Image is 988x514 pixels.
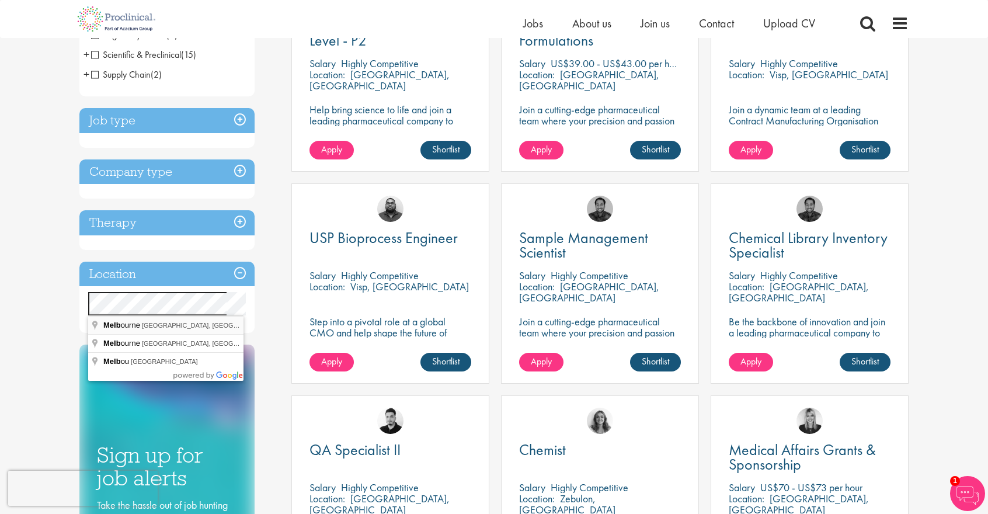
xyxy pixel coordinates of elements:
[519,481,545,494] span: Salary
[729,231,890,260] a: Chemical Library Inventory Specialist
[519,57,545,70] span: Salary
[142,322,279,329] span: [GEOGRAPHIC_DATA], [GEOGRAPHIC_DATA]
[587,408,613,434] img: Jackie Cerchio
[309,316,471,349] p: Step into a pivotal role at a global CMO and help shape the future of healthcare manufacturing.
[309,481,336,494] span: Salary
[760,57,838,70] p: Highly Competitive
[729,492,764,505] span: Location:
[630,141,681,159] a: Shortlist
[840,353,890,371] a: Shortlist
[796,196,823,222] img: Mike Raletz
[131,358,198,365] span: [GEOGRAPHIC_DATA]
[309,492,345,505] span: Location:
[341,269,419,282] p: Highly Competitive
[531,355,552,367] span: Apply
[840,141,890,159] a: Shortlist
[519,231,681,260] a: Sample Management Scientist
[91,68,162,81] span: Supply Chain
[420,353,471,371] a: Shortlist
[729,228,888,262] span: Chemical Library Inventory Specialist
[97,444,237,489] h3: Sign up for job alerts
[740,143,761,155] span: Apply
[729,316,890,360] p: Be the backbone of innovation and join a leading pharmaceutical company to help keep life-changin...
[519,280,659,304] p: [GEOGRAPHIC_DATA], [GEOGRAPHIC_DATA]
[309,68,450,92] p: [GEOGRAPHIC_DATA], [GEOGRAPHIC_DATA]
[729,57,755,70] span: Salary
[519,141,563,159] a: Apply
[103,321,121,329] span: Melb
[729,68,764,81] span: Location:
[309,141,354,159] a: Apply
[309,228,458,248] span: USP Bioprocess Engineer
[519,440,566,460] span: Chemist
[151,68,162,81] span: (2)
[79,262,255,287] h3: Location
[377,196,403,222] img: Ashley Bennett
[309,280,345,293] span: Location:
[523,16,543,31] a: Jobs
[309,269,336,282] span: Salary
[641,16,670,31] a: Join us
[103,339,142,348] span: ourne
[519,19,681,48] a: Research Associate: Formulations
[91,68,151,81] span: Supply Chain
[699,16,734,31] a: Contact
[551,269,628,282] p: Highly Competitive
[519,316,681,360] p: Join a cutting-edge pharmaceutical team where your precision and passion for quality will help sh...
[763,16,815,31] a: Upload CV
[760,269,838,282] p: Highly Competitive
[181,48,196,61] span: (15)
[729,104,890,148] p: Join a dynamic team at a leading Contract Manufacturing Organisation and contribute to groundbrea...
[8,471,158,506] iframe: reCAPTCHA
[519,228,648,262] span: Sample Management Scientist
[309,68,345,81] span: Location:
[572,16,611,31] a: About us
[341,481,419,494] p: Highly Competitive
[91,48,196,61] span: Scientific & Preclinical
[519,104,681,148] p: Join a cutting-edge pharmaceutical team where your precision and passion for quality will help sh...
[309,231,471,245] a: USP Bioprocess Engineer
[103,321,142,329] span: ourne
[729,481,755,494] span: Salary
[321,143,342,155] span: Apply
[309,19,471,48] a: Quality Auditor - II - FSR Level - P2
[519,68,555,81] span: Location:
[309,353,354,371] a: Apply
[796,408,823,434] img: Janelle Jones
[950,476,985,511] img: Chatbot
[519,353,563,371] a: Apply
[341,57,419,70] p: Highly Competitive
[729,269,755,282] span: Salary
[103,357,121,366] span: Melb
[760,481,862,494] p: US$70 - US$73 per hour
[587,196,613,222] img: Mike Raletz
[420,141,471,159] a: Shortlist
[519,269,545,282] span: Salary
[729,443,890,472] a: Medical Affairs Grants & Sponsorship
[519,492,555,505] span: Location:
[79,108,255,133] h3: Job type
[350,280,469,293] p: Visp, [GEOGRAPHIC_DATA]
[84,46,89,63] span: +
[309,57,336,70] span: Salary
[729,280,869,304] p: [GEOGRAPHIC_DATA], [GEOGRAPHIC_DATA]
[103,339,121,348] span: Melb
[91,48,181,61] span: Scientific & Preclinical
[740,355,761,367] span: Apply
[309,440,401,460] span: QA Specialist II
[519,443,681,457] a: Chemist
[729,280,764,293] span: Location:
[630,353,681,371] a: Shortlist
[84,65,89,83] span: +
[377,408,403,434] img: Anderson Maldonado
[729,440,876,474] span: Medical Affairs Grants & Sponsorship
[519,280,555,293] span: Location:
